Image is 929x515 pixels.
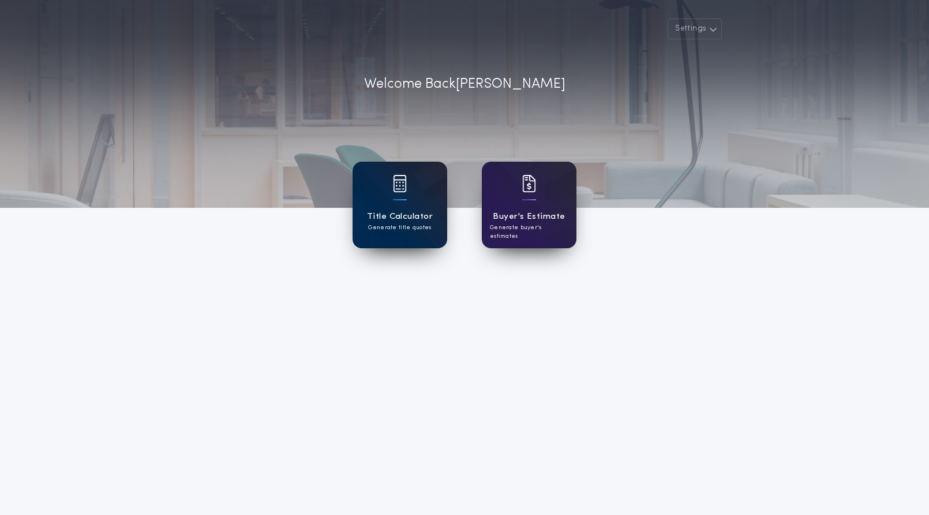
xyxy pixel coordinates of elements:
[364,74,565,95] p: Welcome Back [PERSON_NAME]
[493,210,565,223] h1: Buyer's Estimate
[367,210,433,223] h1: Title Calculator
[368,223,431,232] p: Generate title quotes
[668,18,722,39] button: Settings
[522,175,536,192] img: card icon
[482,162,576,248] a: card iconBuyer's EstimateGenerate buyer's estimates
[353,162,447,248] a: card iconTitle CalculatorGenerate title quotes
[490,223,568,241] p: Generate buyer's estimates
[393,175,407,192] img: card icon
